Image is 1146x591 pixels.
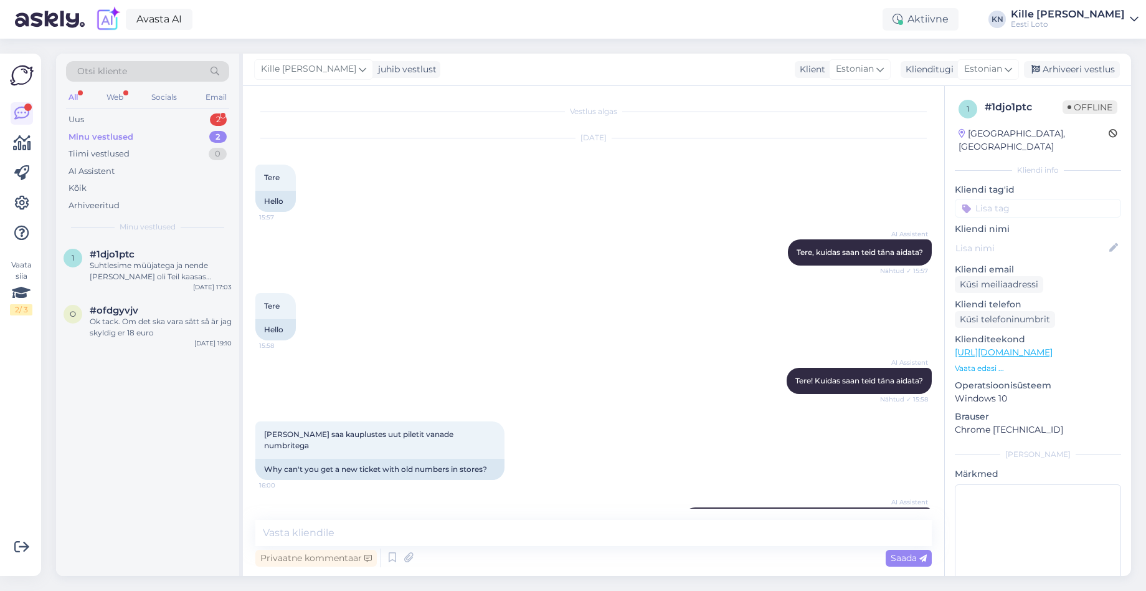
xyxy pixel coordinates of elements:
[955,311,1055,328] div: Küsi telefoninumbrit
[126,9,192,30] a: Avasta AI
[955,379,1121,392] p: Operatsioonisüsteem
[836,62,874,76] span: Estonian
[955,347,1053,358] a: [URL][DOMAIN_NAME]
[959,127,1109,153] div: [GEOGRAPHIC_DATA], [GEOGRAPHIC_DATA]
[964,62,1002,76] span: Estonian
[891,552,927,564] span: Saada
[955,468,1121,481] p: Märkmed
[881,358,928,367] span: AI Assistent
[259,341,306,350] span: 15:58
[95,6,121,32] img: explore-ai
[795,376,923,385] span: Tere! Kuidas saan teid täna aidata?
[90,249,135,260] span: #1djo1ptc
[104,89,126,105] div: Web
[1011,9,1125,19] div: Kille [PERSON_NAME]
[90,316,232,339] div: Ok tack. Om det ska vara sätt så är jag skyldig er 18 euro
[264,301,280,310] span: Tere
[203,89,229,105] div: Email
[255,132,932,143] div: [DATE]
[72,253,74,262] span: 1
[209,148,227,160] div: 0
[120,221,176,233] span: Minu vestlused
[955,410,1121,423] p: Brauser
[955,199,1121,218] input: Lisa tag
[881,497,928,507] span: AI Assistent
[955,298,1121,311] p: Kliendi telefon
[1011,9,1139,29] a: Kille [PERSON_NAME]Eesti Loto
[883,8,959,31] div: Aktiivne
[955,276,1043,293] div: Küsi meiliaadressi
[255,106,932,117] div: Vestlus algas
[10,304,32,315] div: 2 / 3
[901,63,954,76] div: Klienditugi
[1024,61,1120,78] div: Arhiveeri vestlus
[209,131,227,143] div: 2
[967,104,969,113] span: 1
[255,191,296,212] div: Hello
[955,223,1121,236] p: Kliendi nimi
[1011,19,1125,29] div: Eesti Loto
[10,64,34,87] img: Askly Logo
[955,392,1121,405] p: Windows 10
[194,339,232,348] div: [DATE] 19:10
[255,459,504,480] div: Why can't you get a new ticket with old numbers in stores?
[261,62,356,76] span: Kille [PERSON_NAME]
[880,266,928,276] span: Nähtud ✓ 15:57
[955,241,1107,255] input: Lisa nimi
[881,229,928,239] span: AI Assistent
[66,89,80,105] div: All
[264,430,455,450] span: [PERSON_NAME] saa kauplustes uut piletit vanade numbritega
[255,550,377,567] div: Privaatne kommentaar
[985,100,1063,115] div: # 1djo1ptc
[69,148,130,160] div: Tiimi vestlused
[880,395,928,404] span: Nähtud ✓ 15:58
[10,259,32,315] div: Vaata siia
[69,182,87,195] div: Kõik
[955,449,1121,460] div: [PERSON_NAME]
[373,63,437,76] div: juhib vestlust
[955,165,1121,176] div: Kliendi info
[264,173,280,182] span: Tere
[69,165,115,178] div: AI Assistent
[90,260,232,282] div: Suhtlesime müüjatega ja nende [PERSON_NAME] oli Teil kaasas mängulipik, mida alates [DATE] müügip...
[259,481,306,490] span: 16:00
[988,11,1006,28] div: KN
[955,183,1121,196] p: Kliendi tag'id
[955,363,1121,374] p: Vaata edasi ...
[69,113,84,126] div: Uus
[149,89,179,105] div: Socials
[69,199,120,212] div: Arhiveeritud
[77,65,127,78] span: Otsi kliente
[193,282,232,292] div: [DATE] 17:03
[795,63,825,76] div: Klient
[797,247,923,257] span: Tere, kuidas saan teid täna aidata?
[69,131,133,143] div: Minu vestlused
[955,333,1121,346] p: Klienditeekond
[955,423,1121,436] p: Chrome [TECHNICAL_ID]
[255,319,296,340] div: Hello
[1063,100,1117,114] span: Offline
[70,309,76,319] span: o
[90,305,138,316] span: #ofdgyvjv
[210,113,227,126] div: 2
[259,213,306,222] span: 15:57
[955,263,1121,276] p: Kliendi email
